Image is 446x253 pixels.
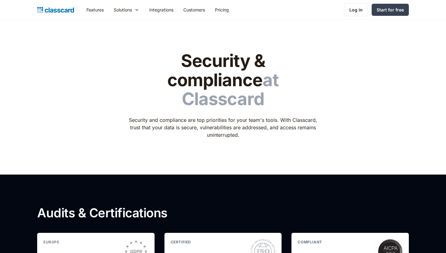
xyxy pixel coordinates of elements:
[125,116,321,139] p: Security and compliance are top priorities for your team's tools. With Classcard, trust that your...
[81,3,109,17] a: Features
[114,7,132,13] div: Solutions
[298,240,322,244] strong: COMPLIANT
[182,69,279,110] span: at Classcard
[344,3,368,16] a: Log in
[377,7,404,13] div: Start for free
[171,240,191,244] strong: CERTIFIED
[349,7,363,13] div: Log in
[109,3,144,17] div: Solutions
[37,6,74,14] a: home
[178,3,210,17] a: Customers
[43,239,124,245] p: europe
[37,206,234,220] h2: Audits & Certifications
[125,51,321,109] h1: Security & compliance
[210,3,234,17] a: Pricing
[144,3,178,17] a: Integrations
[372,4,409,16] a: Start for free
